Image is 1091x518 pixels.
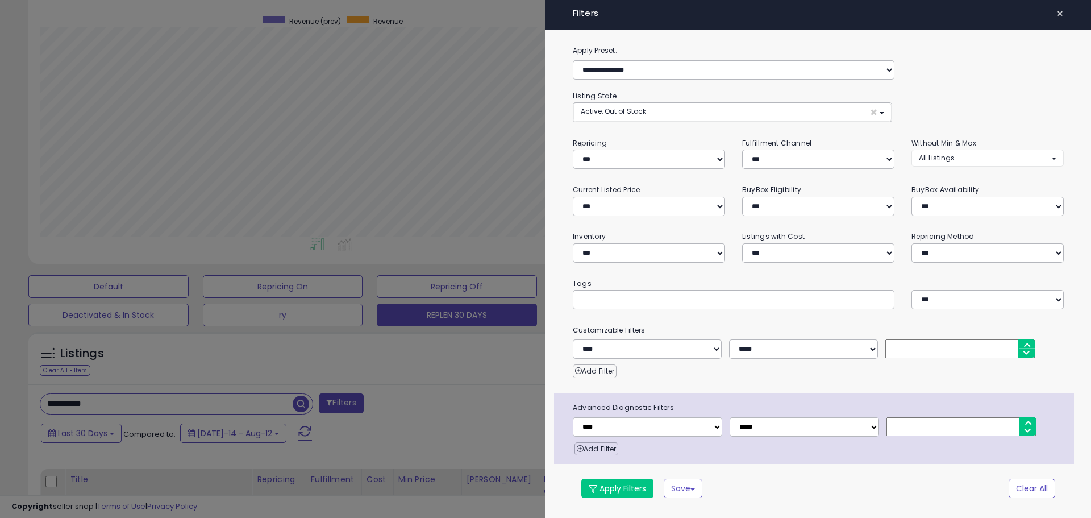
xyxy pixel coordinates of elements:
[1009,479,1055,498] button: Clear All
[573,364,617,378] button: Add Filter
[911,185,979,194] small: BuyBox Availability
[573,138,607,148] small: Repricing
[564,401,1074,414] span: Advanced Diagnostic Filters
[664,479,702,498] button: Save
[581,479,653,498] button: Apply Filters
[911,138,977,148] small: Without Min & Max
[581,106,646,116] span: Active, Out of Stock
[919,153,955,163] span: All Listings
[564,324,1072,337] small: Customizable Filters
[911,150,1064,166] button: All Listings
[573,231,606,241] small: Inventory
[870,106,877,118] span: ×
[564,277,1072,290] small: Tags
[574,442,618,456] button: Add Filter
[742,185,801,194] small: BuyBox Eligibility
[1056,6,1064,22] span: ×
[573,91,617,101] small: Listing State
[742,231,805,241] small: Listings with Cost
[573,103,892,122] button: Active, Out of Stock ×
[1052,6,1068,22] button: ×
[742,138,811,148] small: Fulfillment Channel
[573,9,1064,18] h4: Filters
[911,231,975,241] small: Repricing Method
[573,185,640,194] small: Current Listed Price
[564,44,1072,57] label: Apply Preset:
